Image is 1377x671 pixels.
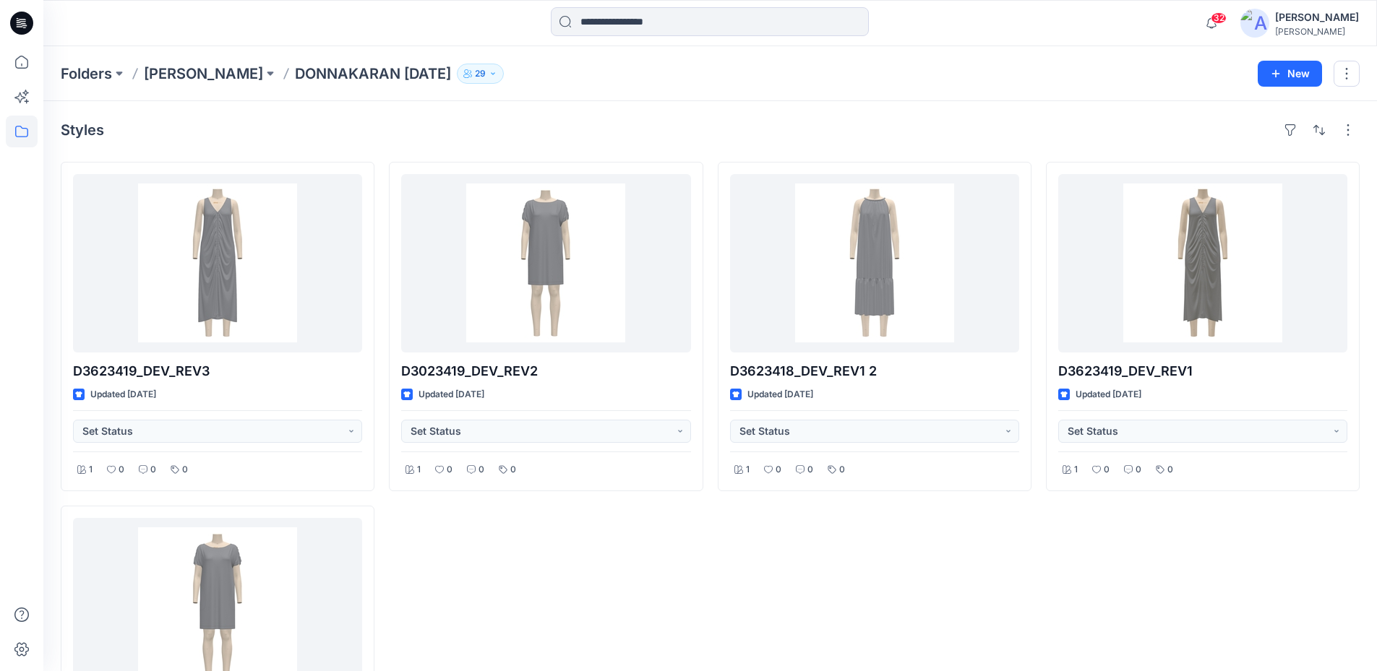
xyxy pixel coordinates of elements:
p: 0 [182,462,188,477]
a: D3623419_DEV_REV1 [1058,174,1347,352]
p: 29 [475,66,486,82]
button: New [1258,61,1322,87]
p: 1 [89,462,93,477]
p: 0 [119,462,124,477]
a: D3023419_DEV_REV2 [401,174,690,352]
div: [PERSON_NAME] [1275,26,1359,37]
p: 1 [746,462,750,477]
p: D3623419_DEV_REV1 [1058,361,1347,381]
p: 1 [417,462,421,477]
p: D3623419_DEV_REV3 [73,361,362,381]
p: 0 [510,462,516,477]
p: 0 [150,462,156,477]
p: 0 [1167,462,1173,477]
h4: Styles [61,121,104,139]
p: 0 [839,462,845,477]
p: 0 [1136,462,1141,477]
p: Updated [DATE] [419,387,484,402]
a: [PERSON_NAME] [144,64,263,84]
a: D3623418_DEV_REV1 2 [730,174,1019,352]
p: 0 [447,462,452,477]
a: D3623419_DEV_REV3 [73,174,362,352]
p: Updated [DATE] [90,387,156,402]
p: Updated [DATE] [747,387,813,402]
div: [PERSON_NAME] [1275,9,1359,26]
a: Folders [61,64,112,84]
p: D3023419_DEV_REV2 [401,361,690,381]
p: 1 [1074,462,1078,477]
img: avatar [1240,9,1269,38]
p: 0 [479,462,484,477]
p: Updated [DATE] [1076,387,1141,402]
p: 0 [776,462,781,477]
p: D3623418_DEV_REV1 2 [730,361,1019,381]
span: 32 [1211,12,1227,24]
p: DONNAKARAN [DATE] [295,64,451,84]
button: 29 [457,64,504,84]
p: 0 [807,462,813,477]
p: 0 [1104,462,1110,477]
